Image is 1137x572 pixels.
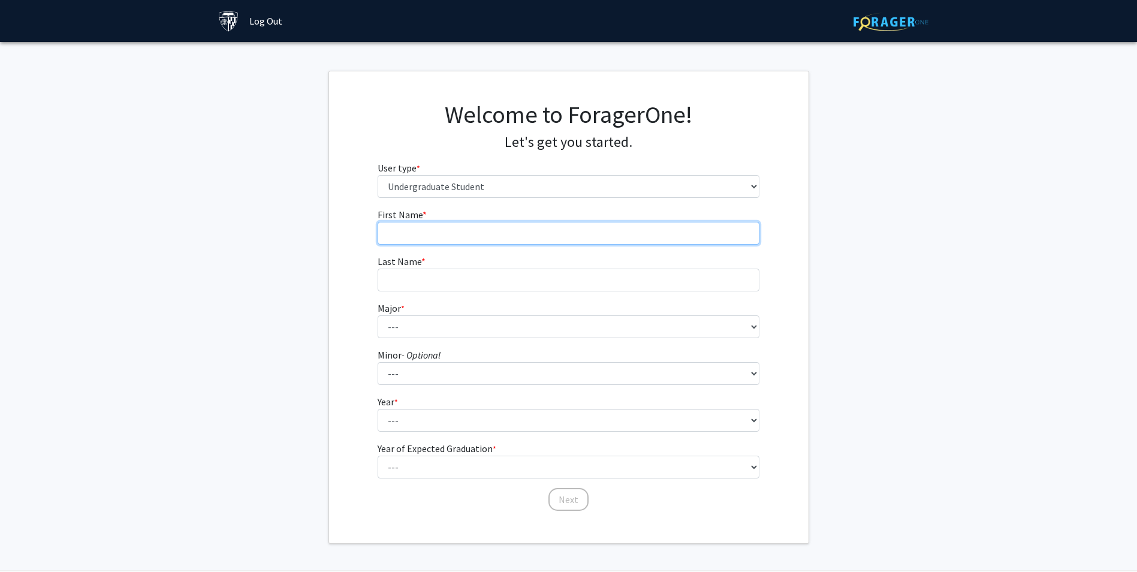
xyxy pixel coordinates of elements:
iframe: Chat [9,518,51,563]
i: - Optional [402,349,441,361]
span: First Name [378,209,423,221]
img: ForagerOne Logo [853,13,928,31]
img: Johns Hopkins University Logo [218,11,239,32]
label: Year [378,395,398,409]
label: Year of Expected Graduation [378,441,496,456]
button: Next [548,488,589,511]
h4: Let's get you started. [378,134,759,151]
label: Minor [378,348,441,362]
label: Major [378,301,405,315]
label: User type [378,161,420,175]
h1: Welcome to ForagerOne! [378,100,759,129]
span: Last Name [378,255,421,267]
